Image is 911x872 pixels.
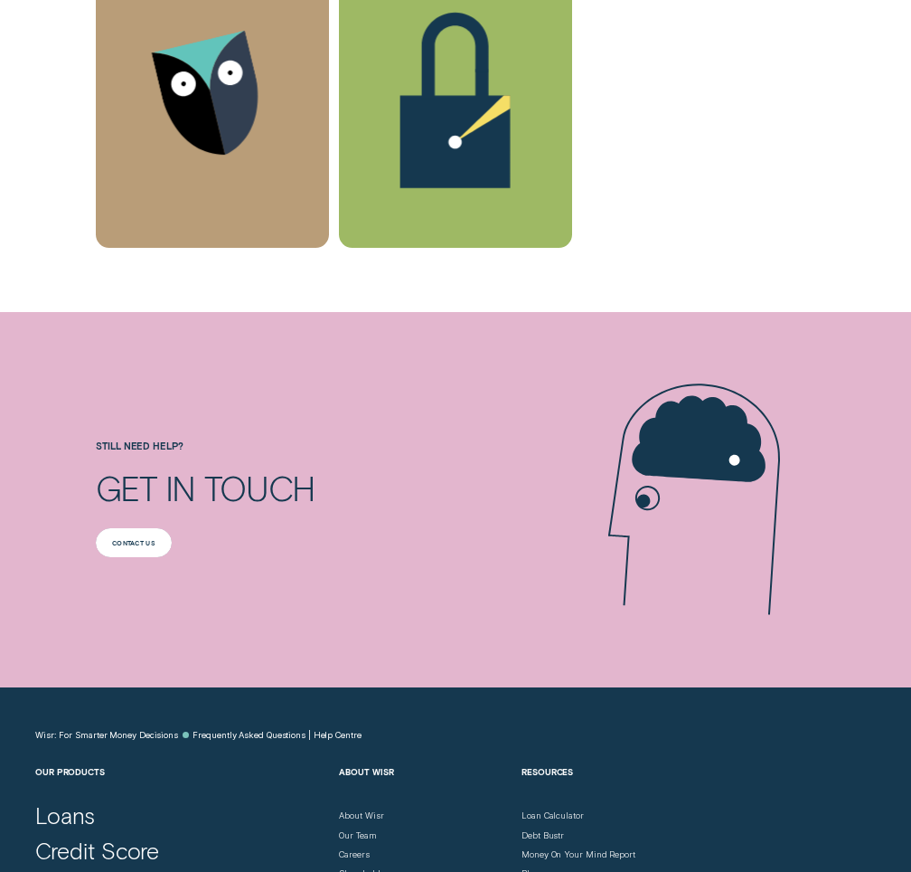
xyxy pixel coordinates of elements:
[35,801,95,829] a: Loans
[35,730,178,741] a: Wisr: For Smarter Money Decisions
[339,767,511,810] h2: About Wisr
[96,470,379,529] h2: Get in touch
[96,441,450,470] h4: Still need help?
[35,767,329,810] h2: Our Products
[339,810,383,821] a: About Wisr
[35,837,159,865] a: Credit Score
[521,849,635,860] a: Money On Your Mind Report
[112,540,155,545] div: Contact us
[521,767,693,810] h2: Resources
[193,730,361,741] a: Frequently Asked Questions | Help Centre
[339,830,376,841] a: Our Team
[339,849,369,860] a: Careers
[521,810,584,821] a: Loan Calculator
[521,830,564,841] a: Debt Bustr
[96,528,171,557] button: Contact us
